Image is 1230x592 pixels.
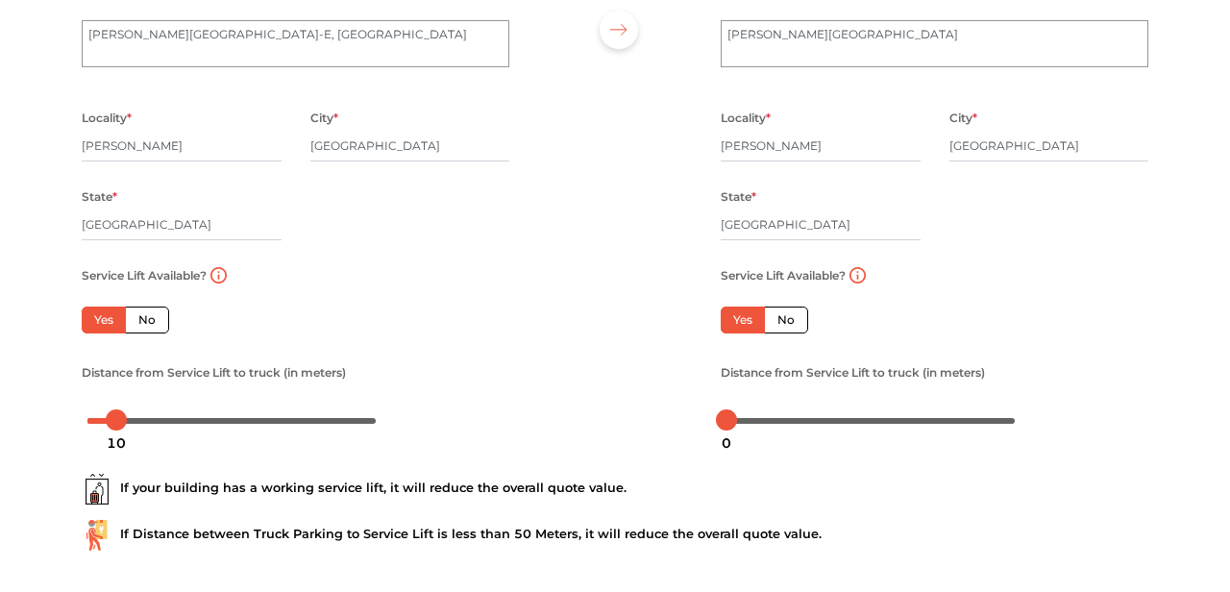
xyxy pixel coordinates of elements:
label: Service Lift Available? [82,263,207,288]
label: Distance from Service Lift to truck (in meters) [82,360,346,385]
label: Service Lift Available? [721,263,846,288]
div: If your building has a working service lift, it will reduce the overall quote value. [82,474,1148,505]
img: ... [82,474,112,505]
div: 0 [714,427,739,459]
div: If Distance between Truck Parking to Service Lift is less than 50 Meters, it will reduce the over... [82,520,1148,551]
label: State [721,185,756,210]
textarea: [PERSON_NAME][GEOGRAPHIC_DATA]-E, [GEOGRAPHIC_DATA] [82,20,509,68]
label: No [125,307,169,333]
label: Yes [82,307,126,333]
div: 10 [99,427,134,459]
label: No [764,307,808,333]
label: City [310,106,338,131]
label: Yes [721,307,765,333]
label: Distance from Service Lift to truck (in meters) [721,360,985,385]
label: Locality [82,106,132,131]
textarea: [PERSON_NAME][GEOGRAPHIC_DATA] [721,20,1148,68]
img: ... [82,520,112,551]
label: City [949,106,977,131]
label: Locality [721,106,771,131]
label: State [82,185,117,210]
